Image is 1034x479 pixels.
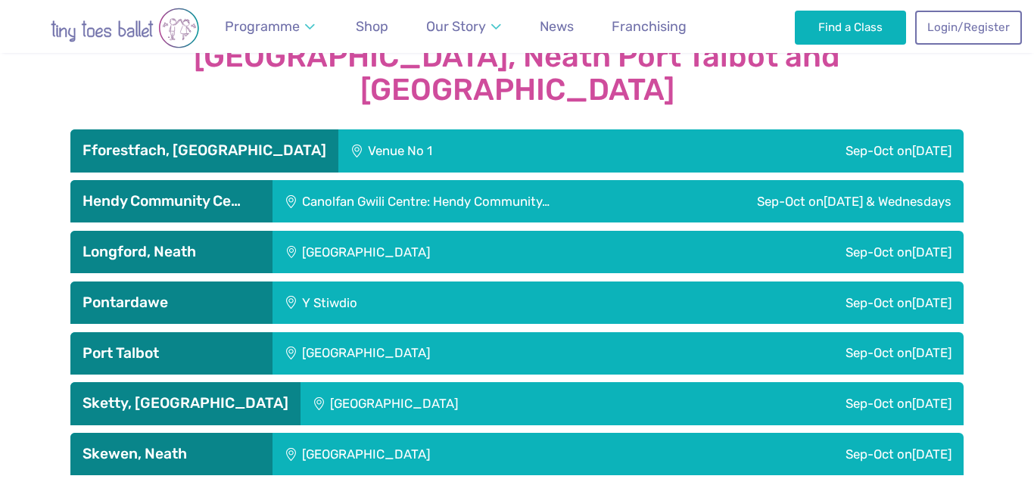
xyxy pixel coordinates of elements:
h3: Port Talbot [83,344,260,362]
span: [DATE] [912,244,951,260]
span: Programme [225,18,300,34]
div: Sep-Oct on [666,180,964,222]
div: [GEOGRAPHIC_DATA] [273,332,663,375]
a: Franchising [605,10,693,44]
div: Sep-Oct on [663,332,964,375]
span: [DATE] [912,396,951,411]
div: Venue No 1 [338,129,618,172]
h3: Skewen, Neath [83,445,260,463]
span: Shop [356,18,388,34]
span: [DATE] [912,143,951,158]
img: tiny toes ballet [19,8,231,48]
a: Find a Class [795,11,906,44]
div: Sep-Oct on [618,129,964,172]
div: Sep-Oct on [663,433,964,475]
div: Canolfan Gwili Centre: Hendy Community… [273,180,665,222]
span: [DATE] & Wednesdays [824,194,951,209]
a: Programme [218,10,322,44]
div: [GEOGRAPHIC_DATA] [301,382,675,425]
span: [DATE] [912,295,951,310]
h3: Sketty, [GEOGRAPHIC_DATA] [83,394,288,412]
span: News [540,18,574,34]
span: Our Story [426,18,486,34]
div: [GEOGRAPHIC_DATA] [273,433,663,475]
span: [DATE] [912,446,951,462]
div: [GEOGRAPHIC_DATA] [273,231,663,273]
h3: Fforestfach, [GEOGRAPHIC_DATA] [83,142,326,160]
a: Our Story [419,10,509,44]
a: Shop [349,10,395,44]
h3: Pontardawe [83,294,260,312]
a: Login/Register [915,11,1021,44]
div: Sep-Oct on [567,281,964,324]
div: Y Stiwdio [273,281,567,324]
h3: Longford, Neath [83,243,260,261]
span: [DATE] [912,345,951,360]
span: Franchising [612,18,687,34]
h3: Hendy Community Ce… [83,192,260,210]
div: Sep-Oct on [675,382,964,425]
a: News [533,10,581,44]
strong: [GEOGRAPHIC_DATA], Neath Port Talbot and [GEOGRAPHIC_DATA] [70,40,964,107]
div: Sep-Oct on [663,231,964,273]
